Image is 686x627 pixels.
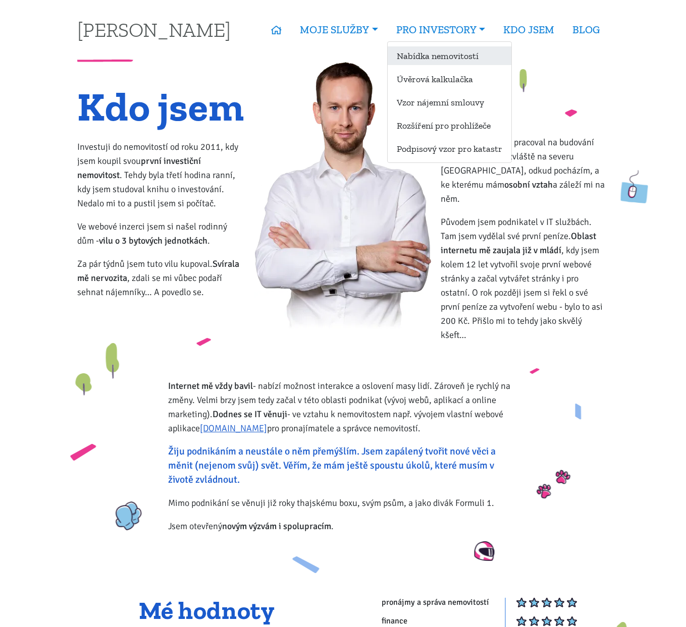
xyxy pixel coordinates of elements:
a: PRO INVESTORY [387,18,494,41]
a: [PERSON_NAME] [77,20,231,39]
a: Podpisový vzor pro katastr [388,139,511,158]
strong: novým výzvám i spolupracím [222,521,331,532]
strong: vilu o 3 bytových jednotkách [99,235,207,246]
p: - nabízí možnost interakce a oslovení masy lidí. Zároveň je rychlý na změny. Velmi brzy jsem tedy... [168,379,518,435]
p: V průběhu let jsem pracoval na budování svého portfolia obzvláště na severu [GEOGRAPHIC_DATA], od... [441,135,609,206]
h2: Mé hodnoty [77,597,336,624]
p: Jsem otevřený . [168,519,518,533]
strong: Internet mě vždy bavil [168,380,253,391]
a: MOJE SLUŽBY [291,18,387,41]
td: pronájmy a správa nemovitostí [381,597,504,616]
strong: osobní vztah [504,179,553,190]
p: Mimo podnikání se věnuji již roky thajskému boxu, svým psům, a jako divák Formuli 1. [168,496,518,510]
a: BLOG [563,18,609,41]
a: KDO JSEM [494,18,563,41]
p: Původem jsem podnikatel v IT službách. Tam jsem vydělal své první peníze. , kdy jsem kolem 12 let... [441,215,609,342]
p: Ve webové inzerci jsem si našel rodinný dům - . [77,219,245,248]
a: [DOMAIN_NAME] [200,423,267,434]
p: Za pár týdnů jsem tuto vilu kupoval. , zdali se mi vůbec podaří sehnat nájemníky… A povedlo se. [77,257,245,299]
a: Rozšíření pro prohlížeče [388,116,511,135]
h1: Kdo jsem [77,90,245,124]
strong: Dodnes se IT věnuji [213,409,287,420]
p: Žiju podnikáním a neustále o něm přemýšlím. Jsem zapálený tvořit nové věci a měnit (nejenom svůj)... [168,444,518,487]
a: Vzor nájemní smlouvy [388,93,511,111]
a: Úvěrová kalkulačka [388,70,511,88]
a: Nabídka nemovitostí [388,46,511,65]
p: Investuji do nemovitostí od roku 2011, kdy jsem koupil svou . Tehdy byla třetí hodina ranní, kdy ... [77,140,245,210]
